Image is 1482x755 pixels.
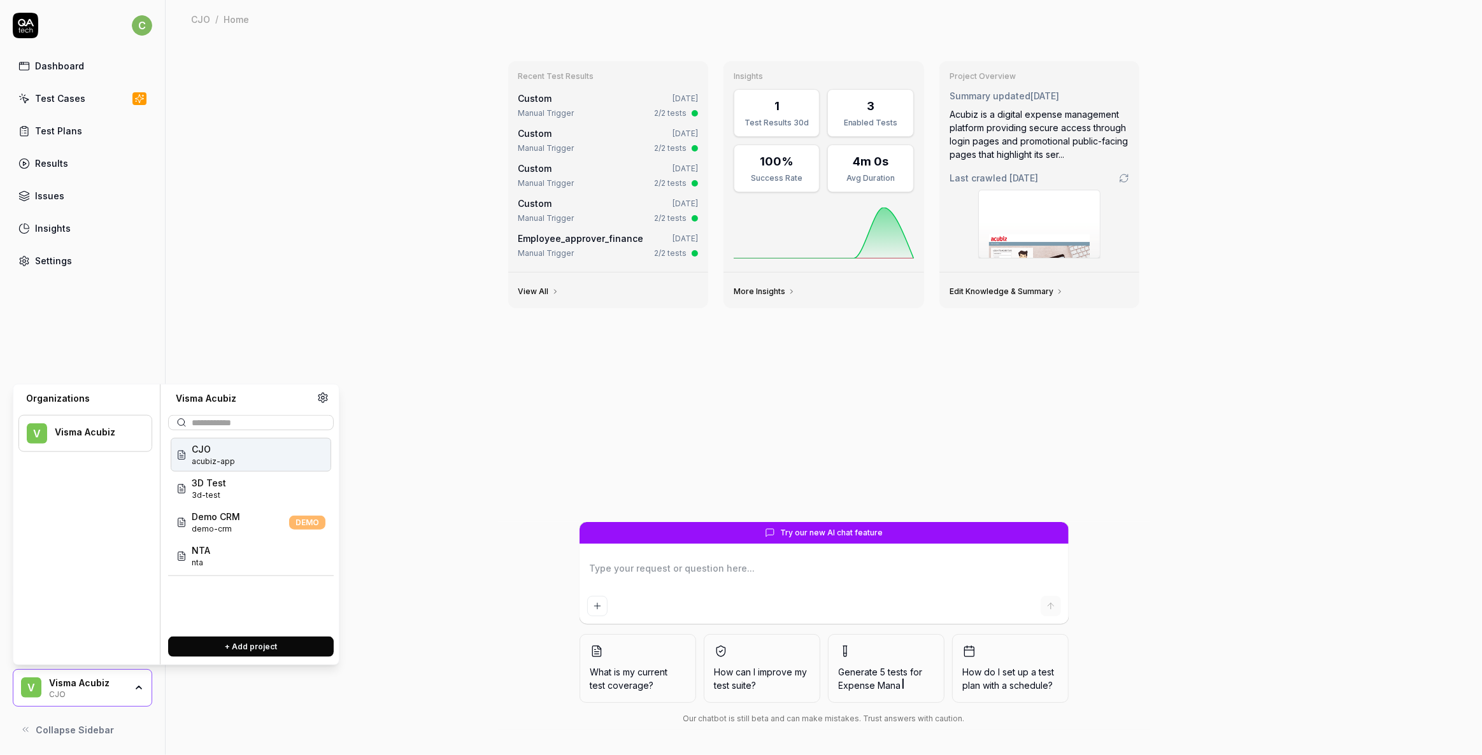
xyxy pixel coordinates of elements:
div: Dashboard [35,59,84,73]
div: Organizations [18,392,152,405]
button: VVisma Acubiz [18,415,152,452]
div: Enabled Tests [836,117,905,129]
div: Issues [35,189,64,202]
span: Try our new AI chat feature [780,527,883,539]
div: 2/2 tests [654,178,687,189]
div: Insights [35,222,71,235]
span: Expense Mana [839,680,901,691]
div: 2/2 tests [654,143,687,154]
div: Visma Acubiz [55,427,135,438]
a: Dashboard [13,53,152,78]
span: Demo CRM [192,510,240,523]
a: Organization settings [317,392,329,407]
button: Collapse Sidebar [13,717,152,742]
h3: Project Overview [950,71,1130,81]
a: Edit Knowledge & Summary [950,286,1064,297]
div: Test Cases [35,92,85,105]
span: NTA [192,544,210,557]
span: How can I improve my test suite? [715,665,809,692]
div: 100% [760,153,794,170]
div: Acubiz is a digital expense management platform providing secure access through login pages and p... [950,108,1130,161]
span: Last crawled [950,171,1038,185]
span: V [21,677,41,698]
time: [DATE] [673,164,698,173]
span: Collapse Sidebar [36,723,114,737]
div: Results [35,157,68,170]
button: VVisma AcubizCJO [13,669,152,707]
span: Project ID: l8Vx [192,456,235,467]
div: CJO [191,13,210,25]
a: Custom[DATE]Manual Trigger2/2 tests [516,89,701,122]
span: Project ID: E6xm [192,490,226,501]
span: Custom [518,128,552,139]
span: Project ID: Ah5V [192,557,210,568]
span: Project ID: Fr3R [192,523,240,535]
a: Employee_approver_finance[DATE]Manual Trigger2/2 tests [516,229,701,262]
a: Custom[DATE]Manual Trigger2/2 tests [516,124,701,157]
a: Test Plans [13,118,152,143]
time: [DATE] [673,234,698,243]
div: Our chatbot is still beta and can make mistakes. Trust answers with caution. [580,713,1069,724]
div: 4m 0s [853,153,888,170]
div: Suggestions [168,435,334,626]
div: / [215,13,218,25]
button: Add attachment [587,596,608,616]
div: Manual Trigger [518,108,574,119]
div: Success Rate [742,173,811,184]
div: CJO [49,688,125,698]
div: Home [224,13,249,25]
div: Visma Acubiz [49,677,125,689]
span: Summary updated [950,90,1030,101]
div: Manual Trigger [518,248,574,259]
button: Generate 5 tests forExpense Mana [828,634,944,703]
span: c [132,15,152,36]
div: Settings [35,254,72,267]
h3: Recent Test Results [518,71,699,81]
time: [DATE] [673,129,698,138]
a: Go to crawling settings [1119,173,1129,183]
div: Manual Trigger [518,178,574,189]
div: Test Results 30d [742,117,811,129]
time: [DATE] [673,94,698,103]
a: Employee_approver_finance [518,233,644,244]
span: CJO [192,442,235,456]
span: Custom [518,93,552,104]
span: V [27,423,47,444]
img: Screenshot [979,190,1100,258]
div: 2/2 tests [654,248,687,259]
a: Issues [13,183,152,208]
button: + Add project [168,637,334,657]
span: Custom [518,198,552,209]
a: Test Cases [13,86,152,111]
time: [DATE] [673,199,698,208]
a: Custom[DATE]Manual Trigger2/2 tests [516,194,701,227]
button: How can I improve my test suite? [704,634,820,703]
span: Generate 5 tests for [839,665,934,692]
span: DEMO [289,515,325,529]
div: Test Plans [35,124,82,138]
div: Avg Duration [836,173,905,184]
a: Results [13,151,152,176]
div: 2/2 tests [654,108,687,119]
a: Insights [13,216,152,241]
button: c [132,13,152,38]
h3: Insights [734,71,914,81]
div: Manual Trigger [518,143,574,154]
span: 3D Test [192,476,226,490]
span: Custom [518,163,552,174]
time: [DATE] [1030,90,1059,101]
a: More Insights [734,286,795,297]
div: Manual Trigger [518,213,574,224]
div: 2/2 tests [654,213,687,224]
div: Visma Acubiz [168,392,317,405]
a: View All [518,286,559,297]
a: Custom[DATE]Manual Trigger2/2 tests [516,159,701,192]
button: How do I set up a test plan with a schedule? [952,634,1069,703]
span: What is my current test coverage? [590,665,685,692]
span: How do I set up a test plan with a schedule? [963,665,1058,692]
button: What is my current test coverage? [580,634,696,703]
div: 3 [867,97,874,115]
div: 1 [774,97,780,115]
a: Settings [13,248,152,273]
